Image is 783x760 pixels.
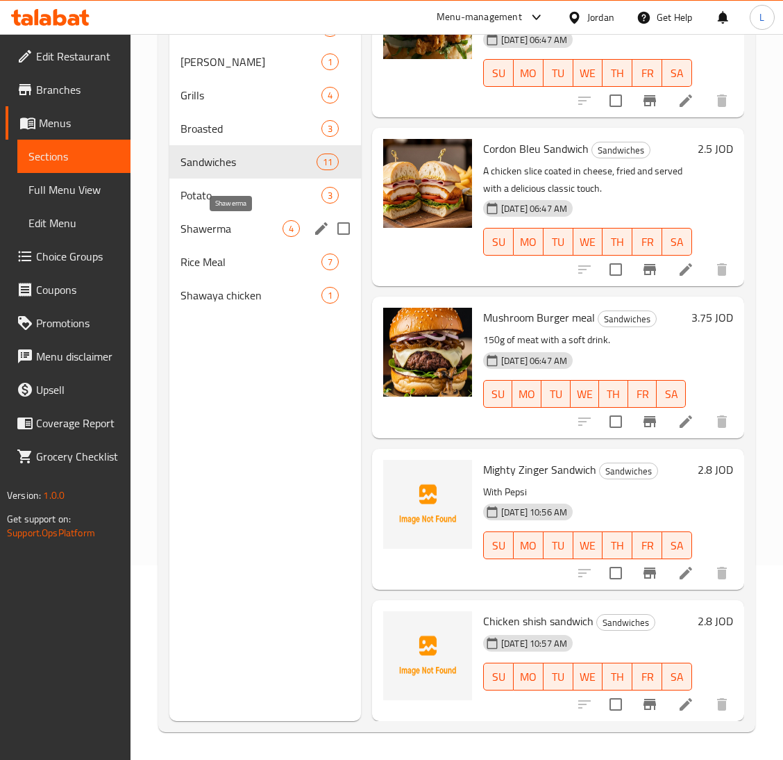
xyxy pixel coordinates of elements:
[632,663,662,691] button: FR
[169,6,361,317] nav: Menu sections
[573,531,603,559] button: WE
[633,84,666,117] button: Branch-specific-item
[283,222,299,236] span: 4
[28,215,119,231] span: Edit Menu
[6,240,130,273] a: Choice Groups
[36,48,119,65] span: Edit Restaurant
[759,10,764,25] span: L
[169,145,361,179] div: Sandwiches11
[573,228,603,256] button: WE
[633,253,666,286] button: Branch-specific-item
[321,287,339,304] div: items
[603,59,632,87] button: TH
[483,163,692,197] p: A chicken slice coated in cheese, fried and served with a delicious classic touch.
[668,667,687,687] span: SA
[638,667,657,687] span: FR
[6,440,130,473] a: Grocery Checklist
[6,40,130,73] a: Edit Restaurant
[7,486,41,504] span: Version:
[514,228,544,256] button: MO
[36,415,119,431] span: Coverage Report
[180,87,321,104] span: Grills
[7,524,95,542] a: Support.OpsPlatform
[597,615,655,631] span: Sandwiches
[36,81,119,98] span: Branches
[596,614,655,631] div: Sandwiches
[36,248,119,265] span: Choice Groups
[628,380,657,408] button: FR
[608,667,627,687] span: TH
[541,380,571,408] button: TU
[180,154,317,170] div: Sandwiches
[601,255,630,284] span: Select to update
[599,380,628,408] button: TH
[28,148,119,165] span: Sections
[598,311,656,327] span: Sandwiches
[39,115,119,131] span: Menus
[322,256,338,269] span: 7
[496,637,573,650] span: [DATE] 10:57 AM
[322,56,338,69] span: 1
[321,53,339,70] div: items
[605,384,623,404] span: TH
[6,106,130,140] a: Menus
[633,556,666,590] button: Branch-specific-item
[632,531,662,559] button: FR
[603,531,632,559] button: TH
[571,380,600,408] button: WE
[705,253,739,286] button: delete
[544,531,573,559] button: TU
[549,667,568,687] span: TU
[483,138,589,159] span: Cordon Bleu Sandwich
[169,112,361,145] div: Broasted3
[579,232,598,252] span: WE
[383,139,472,228] img: Cordon Bleu Sandwich
[587,10,614,25] div: Jordan
[601,559,630,588] span: Select to update
[512,380,541,408] button: MO
[496,202,573,215] span: [DATE] 06:47 AM
[705,556,739,590] button: delete
[579,63,598,83] span: WE
[677,92,694,109] a: Edit menu item
[698,460,733,479] h6: 2.8 JOD
[489,63,508,83] span: SU
[169,79,361,112] div: Grills4
[311,218,332,239] button: edit
[180,287,321,304] span: Shawaya chicken
[668,536,687,556] span: SA
[180,254,321,270] span: Rice Meal
[657,380,686,408] button: SA
[7,510,71,528] span: Get support on:
[518,384,536,404] span: MO
[483,228,514,256] button: SU
[514,531,544,559] button: MO
[668,63,687,83] span: SA
[169,45,361,79] div: [PERSON_NAME]1
[705,84,739,117] button: delete
[180,53,321,70] span: [PERSON_NAME]
[519,667,538,687] span: MO
[383,460,472,549] img: Mighty Zinger Sandwich
[169,245,361,279] div: Rice Meal7
[36,381,119,398] span: Upsell
[677,261,694,278] a: Edit menu item
[603,663,632,691] button: TH
[180,220,283,237] span: Shawerma
[483,611,593,631] span: Chicken shish sandwich
[573,59,603,87] button: WE
[6,340,130,373] a: Menu disclaimer
[489,667,508,687] span: SU
[601,407,630,436] span: Select to update
[483,459,596,480] span: Mighty Zinger Sandwich
[638,536,657,556] span: FR
[662,384,680,404] span: SA
[608,232,627,252] span: TH
[36,315,119,331] span: Promotions
[496,506,573,519] span: [DATE] 10:56 AM
[544,59,573,87] button: TU
[662,59,692,87] button: SA
[698,611,733,631] h6: 2.8 JOD
[36,281,119,298] span: Coupons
